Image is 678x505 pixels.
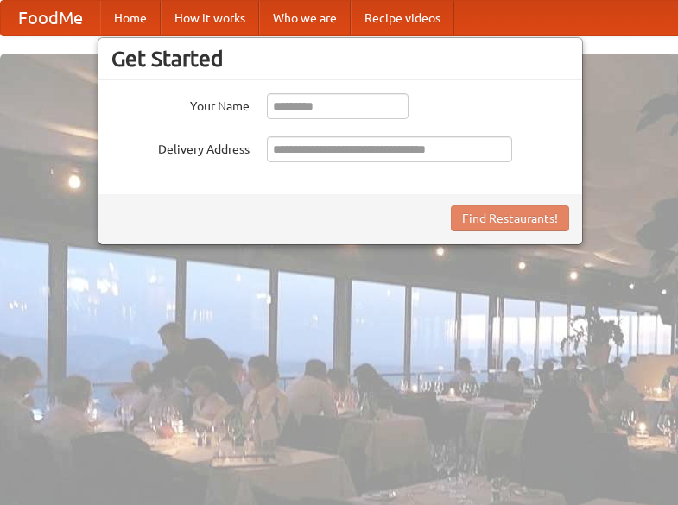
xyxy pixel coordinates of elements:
[161,1,259,35] a: How it works
[351,1,454,35] a: Recipe videos
[451,205,569,231] button: Find Restaurants!
[259,1,351,35] a: Who we are
[111,46,569,72] h3: Get Started
[111,136,250,158] label: Delivery Address
[100,1,161,35] a: Home
[1,1,100,35] a: FoodMe
[111,93,250,115] label: Your Name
